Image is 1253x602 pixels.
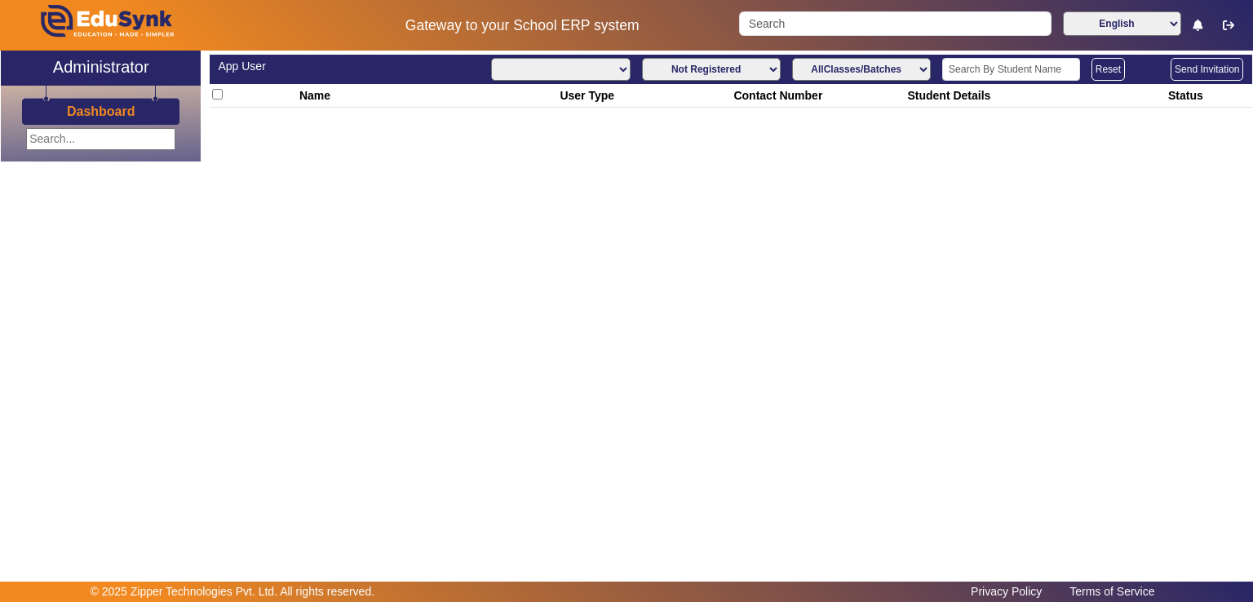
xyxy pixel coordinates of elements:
[1061,581,1162,602] a: Terms of Service
[1171,58,1243,81] button: Send Invitation
[942,58,1080,81] input: Search By Student Name
[1165,84,1252,108] th: Status
[296,84,557,108] th: Name
[91,583,375,600] p: © 2025 Zipper Technologies Pvt. Ltd. All rights reserved.
[218,58,671,75] div: App User
[1091,58,1125,81] button: Reset
[731,84,905,108] th: Contact Number
[67,104,135,119] h3: Dashboard
[739,11,1051,36] input: Search
[905,84,1166,108] th: Student Details
[66,103,136,120] a: Dashboard
[557,84,731,108] th: User Type
[1,51,201,86] a: Administrator
[963,581,1050,602] a: Privacy Policy
[26,128,175,150] input: Search...
[53,57,149,77] h2: Administrator
[322,17,722,34] h5: Gateway to your School ERP system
